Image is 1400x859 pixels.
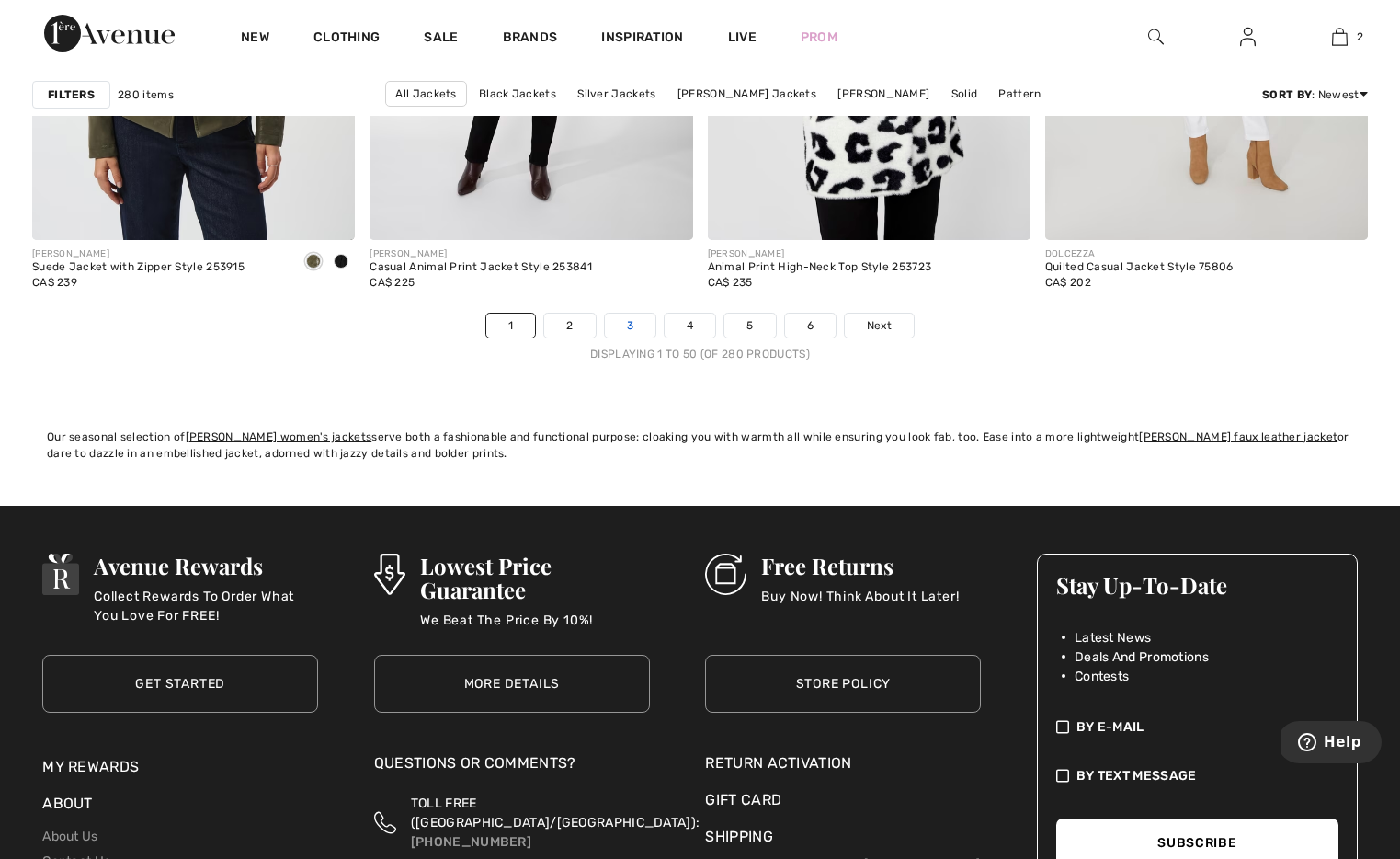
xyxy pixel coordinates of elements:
span: CA$ 225 [370,276,415,289]
a: Gift Card [705,789,981,811]
span: CA$ 235 [708,276,753,289]
img: Avenue Rewards [42,554,79,595]
span: Deals And Promotions [1075,647,1209,667]
div: : Newest [1262,86,1368,103]
a: Black Jackets [470,82,565,106]
a: [PERSON_NAME] faux leather jacket [1139,430,1337,443]
div: [PERSON_NAME] [32,247,245,261]
a: Brands [503,29,558,49]
img: My Info [1240,26,1256,48]
a: Return Activation [705,752,981,774]
a: 4 [665,314,715,338]
nav: Page navigation [32,313,1368,362]
a: 1 [486,314,535,338]
img: Lowest Price Guarantee [374,554,405,595]
div: Our seasonal selection of serve both a fashionable and functional purpose: cloaking you with warm... [47,429,1353,462]
a: 2 [544,314,595,338]
img: 1ère Avenue [44,15,175,52]
a: Live [728,28,757,47]
a: 6 [785,314,836,338]
span: Latest News [1075,628,1151,647]
a: [PHONE_NUMBER] [411,834,531,850]
p: Buy Now! Think About It Later! [761,587,959,624]
h3: Avenue Rewards [94,554,318,578]
img: My Bag [1332,26,1348,48]
a: More Details [374,655,650,713]
img: search the website [1148,26,1164,48]
a: 3 [605,314,655,338]
span: 2 [1357,29,1363,45]
a: New [241,29,269,49]
p: We Beat The Price By 10%! [420,611,650,647]
img: Free Returns [705,554,746,595]
div: Questions or Comments? [374,752,650,784]
div: Quilted Casual Jacket Style 75806 [1045,261,1234,274]
a: [PERSON_NAME] [828,82,939,106]
p: Collect Rewards To Order What You Love For FREE! [94,587,318,624]
iframe: Opens a widget where you can find more information [1281,721,1382,767]
a: Clothing [313,29,380,49]
div: Avocado [300,247,327,278]
a: My Rewards [42,758,139,775]
strong: Filters [48,86,95,103]
a: Silver Jackets [568,82,665,106]
a: Next [845,314,914,338]
a: Sign In [1225,26,1270,49]
a: Pattern [989,82,1050,106]
div: DOLCEZZA [1045,247,1234,261]
div: Casual Animal Print Jacket Style 253841 [370,261,592,274]
span: Inspiration [601,29,683,49]
div: [PERSON_NAME] [370,247,592,261]
a: All Jackets [385,81,466,107]
img: Toll Free (Canada/US) [374,794,396,852]
a: [PERSON_NAME] Jackets [668,82,825,106]
span: Contests [1075,667,1129,686]
div: [PERSON_NAME] [708,247,932,261]
strong: Sort By [1262,88,1312,101]
a: Prom [801,28,837,47]
a: [PERSON_NAME] women's jackets [186,430,372,443]
span: Next [867,317,892,334]
div: Animal Print High-Neck Top Style 253723 [708,261,932,274]
a: Get Started [42,655,318,713]
span: By Text Message [1076,766,1197,785]
a: 5 [724,314,775,338]
h3: Lowest Price Guarantee [420,554,650,601]
div: Black [327,247,355,278]
a: Sale [424,29,458,49]
a: Shipping [705,828,772,845]
span: CA$ 202 [1045,276,1091,289]
div: About [42,793,318,824]
h3: Free Returns [761,554,959,578]
img: check [1056,766,1069,785]
a: 2 [1294,26,1384,48]
span: By E-mail [1076,717,1144,737]
h3: Stay Up-To-Date [1056,573,1338,597]
span: TOLL FREE ([GEOGRAPHIC_DATA]/[GEOGRAPHIC_DATA]): [411,796,700,830]
span: 280 items [118,86,174,103]
img: check [1056,717,1069,737]
span: CA$ 239 [32,276,77,289]
div: Suede Jacket with Zipper Style 253915 [32,261,245,274]
a: Store Policy [705,655,981,713]
a: About Us [42,829,97,844]
a: Solid [942,82,987,106]
div: Displaying 1 to 50 (of 280 products) [32,346,1368,362]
